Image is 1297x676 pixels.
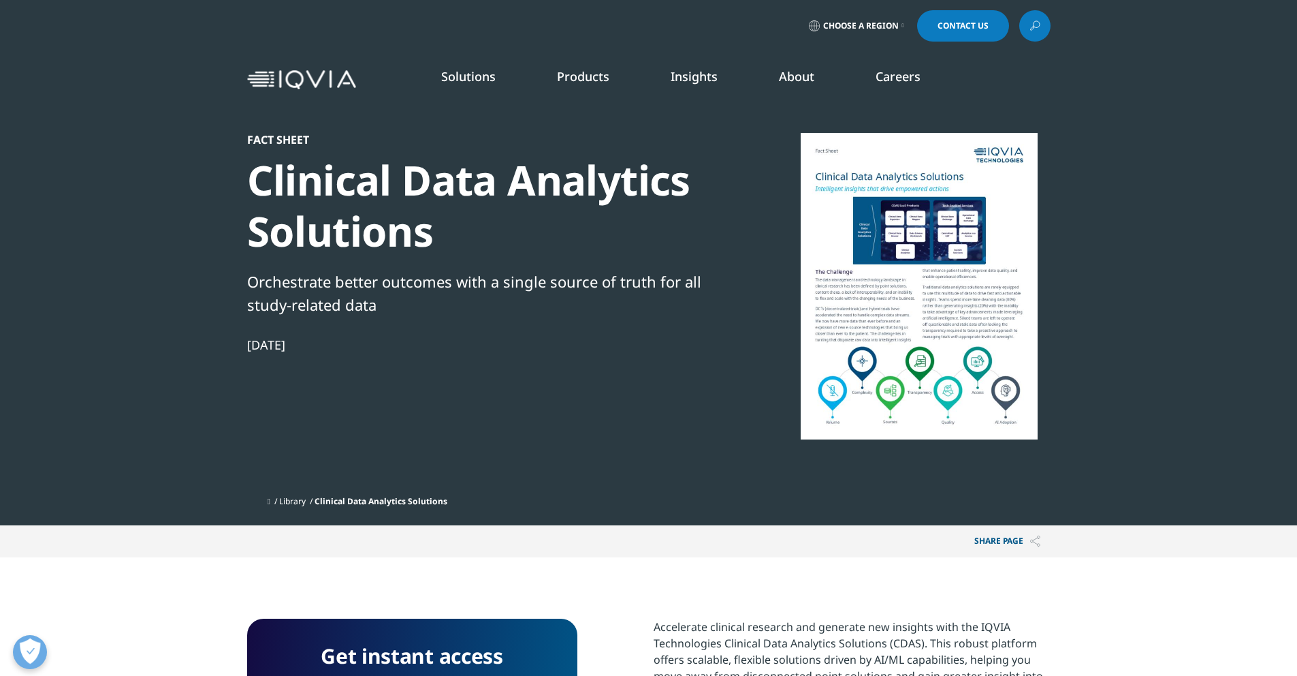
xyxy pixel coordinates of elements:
span: Clinical Data Analytics Solutions [315,495,447,507]
a: Contact Us [917,10,1009,42]
span: Contact Us [938,22,989,30]
div: [DATE] [247,337,714,353]
div: Orchestrate better outcomes with a single source of truth for all study-related data [247,270,714,316]
img: Share PAGE [1030,536,1040,547]
nav: Primary [362,48,1051,112]
span: Choose a Region [823,20,899,31]
div: Clinical Data Analytics Solutions [247,155,714,257]
button: Share PAGEShare PAGE [964,525,1051,557]
a: Library [279,495,306,507]
p: Share PAGE [964,525,1051,557]
img: IQVIA Healthcare Information Technology and Pharma Clinical Research Company [247,70,356,90]
a: Solutions [441,68,496,84]
a: Insights [671,68,718,84]
h4: Get instant access [268,639,557,673]
a: Products [557,68,609,84]
button: Open Preferences [13,635,47,669]
div: Fact Sheet [247,133,714,147]
a: Careers [876,68,920,84]
a: About [779,68,814,84]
